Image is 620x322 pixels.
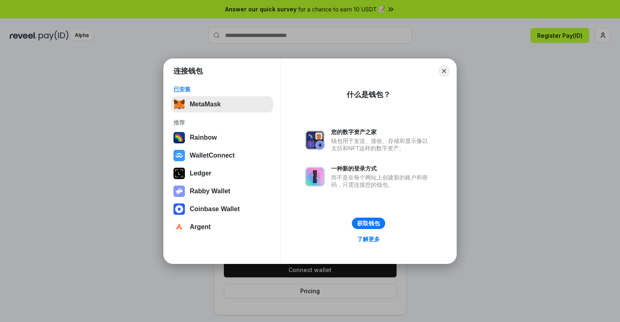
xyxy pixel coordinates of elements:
div: 钱包用于发送、接收、存储和显示像以太坊和NFT这样的数字资产。 [331,137,432,152]
div: 获取钱包 [357,220,380,227]
button: Argent [171,219,273,235]
div: Argent [190,223,211,231]
div: WalletConnect [190,152,235,159]
div: 推荐 [173,119,271,126]
div: 了解更多 [357,236,380,243]
div: 已安装 [173,86,271,93]
img: svg+xml,%3Csvg%20width%3D%2228%22%20height%3D%2228%22%20viewBox%3D%220%200%2028%2028%22%20fill%3D... [173,203,185,215]
img: svg+xml,%3Csvg%20width%3D%22120%22%20height%3D%22120%22%20viewBox%3D%220%200%20120%20120%22%20fil... [173,132,185,143]
button: Ledger [171,165,273,182]
div: 什么是钱包？ [347,90,390,99]
div: Coinbase Wallet [190,205,240,213]
h1: 连接钱包 [173,66,203,76]
img: svg+xml,%3Csvg%20fill%3D%22none%22%20height%3D%2233%22%20viewBox%3D%220%200%2035%2033%22%20width%... [173,99,185,110]
img: svg+xml,%3Csvg%20width%3D%2228%22%20height%3D%2228%22%20viewBox%3D%220%200%2028%2028%22%20fill%3D... [173,221,185,233]
a: 了解更多 [352,234,385,244]
div: 而不是在每个网站上创建新的账户和密码，只需连接您的钱包。 [331,174,432,188]
img: svg+xml,%3Csvg%20width%3D%2228%22%20height%3D%2228%22%20viewBox%3D%220%200%2028%2028%22%20fill%3D... [173,150,185,161]
div: Rainbow [190,134,217,141]
div: 您的数字资产之家 [331,128,432,136]
button: MetaMask [171,96,273,112]
div: Rabby Wallet [190,188,230,195]
img: svg+xml,%3Csvg%20xmlns%3D%22http%3A%2F%2Fwww.w3.org%2F2000%2Fsvg%22%20fill%3D%22none%22%20viewBox... [305,167,325,186]
button: Rabby Wallet [171,183,273,199]
button: 获取钱包 [352,218,385,229]
button: Rainbow [171,130,273,146]
div: 一种新的登录方式 [331,165,432,172]
button: WalletConnect [171,147,273,164]
img: svg+xml,%3Csvg%20xmlns%3D%22http%3A%2F%2Fwww.w3.org%2F2000%2Fsvg%22%20fill%3D%22none%22%20viewBox... [173,186,185,197]
img: svg+xml,%3Csvg%20xmlns%3D%22http%3A%2F%2Fwww.w3.org%2F2000%2Fsvg%22%20width%3D%2228%22%20height%3... [173,168,185,179]
div: MetaMask [190,101,221,108]
button: Close [438,65,450,77]
button: Coinbase Wallet [171,201,273,217]
img: svg+xml,%3Csvg%20xmlns%3D%22http%3A%2F%2Fwww.w3.org%2F2000%2Fsvg%22%20fill%3D%22none%22%20viewBox... [305,130,325,150]
div: Ledger [190,170,211,177]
